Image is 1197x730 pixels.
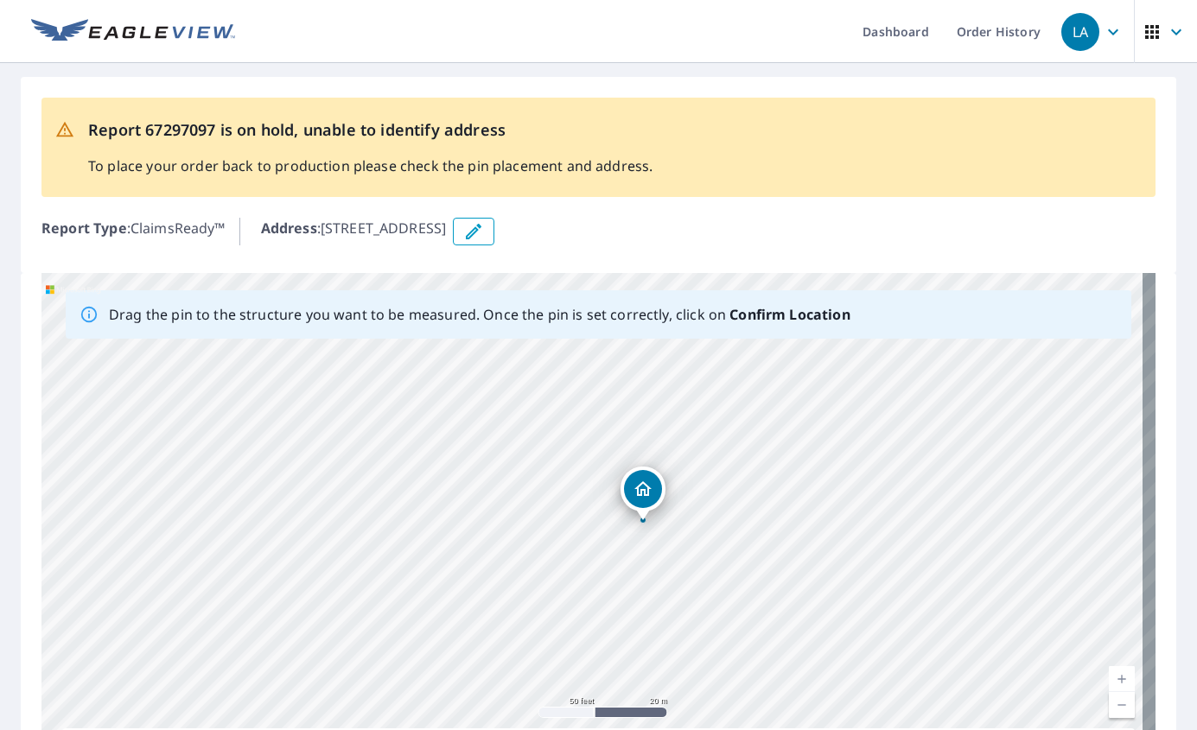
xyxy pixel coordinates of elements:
p: Drag the pin to the structure you want to be measured. Once the pin is set correctly, click on [109,304,850,325]
b: Address [261,219,317,238]
div: Dropped pin, building 1, Residential property, 6th St Ava, MO 65608 [621,467,665,520]
p: Report 67297097 is on hold, unable to identify address [88,118,653,142]
b: Report Type [41,219,127,238]
p: : ClaimsReady™ [41,218,226,245]
a: Current Level 19, Zoom Out [1109,692,1135,718]
div: LA [1061,13,1099,51]
a: Current Level 19, Zoom In [1109,666,1135,692]
p: To place your order back to production please check the pin placement and address. [88,156,653,176]
p: : [STREET_ADDRESS] [261,218,447,245]
b: Confirm Location [729,305,850,324]
img: EV Logo [31,19,235,45]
